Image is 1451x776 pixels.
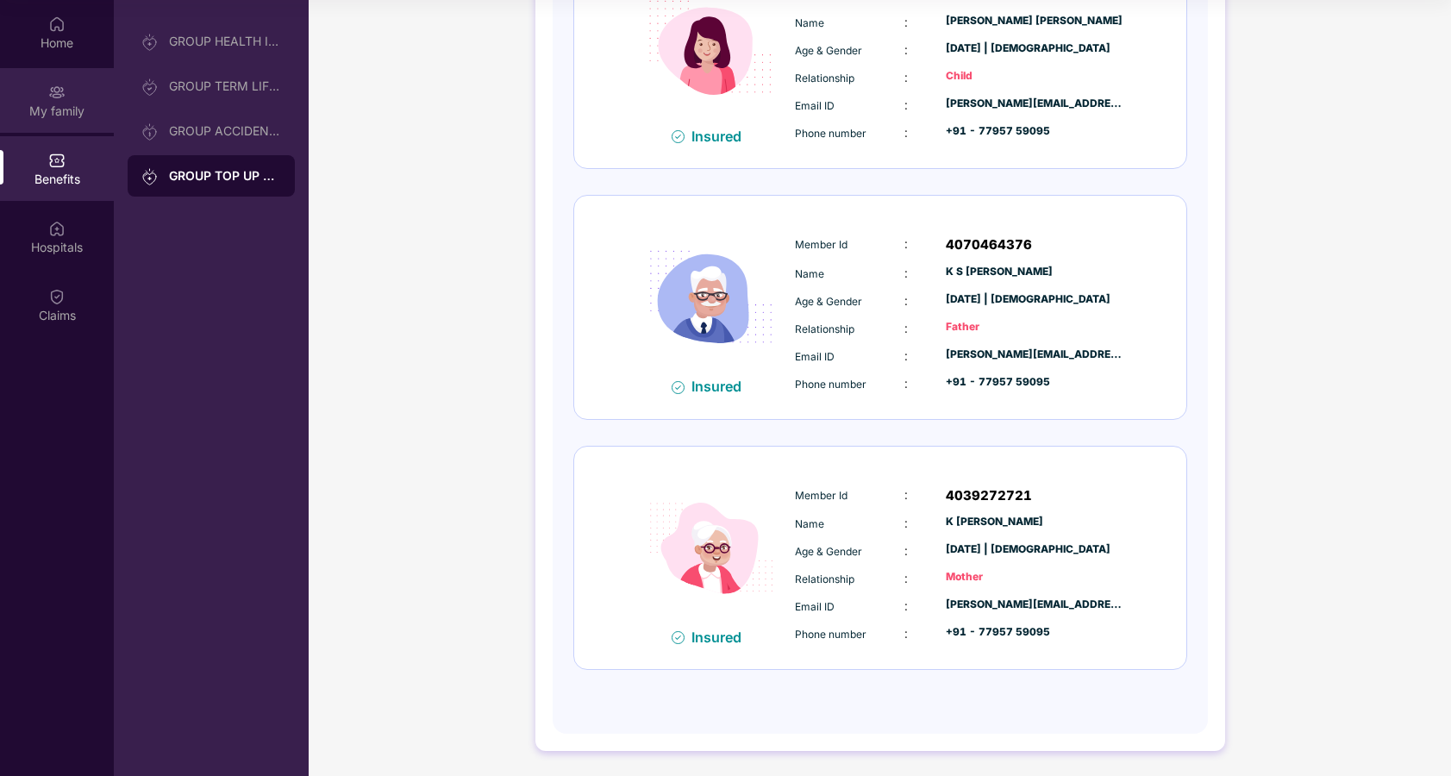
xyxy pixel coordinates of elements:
div: [PERSON_NAME][EMAIL_ADDRESS][PERSON_NAME][DOMAIN_NAME] [946,96,1123,112]
span: Age & Gender [795,295,862,308]
div: K [PERSON_NAME] [946,514,1123,530]
img: svg+xml;base64,PHN2ZyB3aWR0aD0iMjAiIGhlaWdodD0iMjAiIHZpZXdCb3g9IjAgMCAyMCAyMCIgZmlsbD0ibm9uZSIgeG... [141,123,159,141]
div: [PERSON_NAME][EMAIL_ADDRESS][PERSON_NAME][DOMAIN_NAME] [946,347,1123,363]
div: GROUP HEALTH INSURANCE [169,34,281,48]
div: 4070464376 [946,235,1123,255]
span: Email ID [795,350,835,363]
span: Member Id [795,489,847,502]
div: [DATE] | [DEMOGRAPHIC_DATA] [946,541,1123,558]
div: Father [946,319,1123,335]
div: GROUP TOP UP POLICY [169,167,281,185]
div: [DATE] | [DEMOGRAPHIC_DATA] [946,291,1123,308]
span: Member Id [795,238,847,251]
span: : [904,125,908,140]
span: Relationship [795,573,854,585]
div: [PERSON_NAME] [PERSON_NAME] [946,13,1123,29]
img: svg+xml;base64,PHN2ZyBpZD0iSG9tZSIgeG1sbnM9Imh0dHA6Ly93d3cudzMub3JnLzIwMDAvc3ZnIiB3aWR0aD0iMjAiIG... [48,16,66,33]
div: Insured [691,378,752,395]
div: +91 - 77957 59095 [946,374,1123,391]
img: svg+xml;base64,PHN2ZyB3aWR0aD0iMjAiIGhlaWdodD0iMjAiIHZpZXdCb3g9IjAgMCAyMCAyMCIgZmlsbD0ibm9uZSIgeG... [48,84,66,101]
span: : [904,571,908,585]
div: [DATE] | [DEMOGRAPHIC_DATA] [946,41,1123,57]
span: : [904,543,908,558]
img: svg+xml;base64,PHN2ZyBpZD0iSG9zcGl0YWxzIiB4bWxucz0iaHR0cDovL3d3dy53My5vcmcvMjAwMC9zdmciIHdpZHRoPS... [48,220,66,237]
span: : [904,42,908,57]
span: Name [795,16,824,29]
span: : [904,321,908,335]
span: : [904,70,908,84]
div: [PERSON_NAME][EMAIL_ADDRESS][PERSON_NAME][DOMAIN_NAME] [946,597,1123,613]
span: Phone number [795,378,866,391]
img: svg+xml;base64,PHN2ZyBpZD0iQmVuZWZpdHMiIHhtbG5zPSJodHRwOi8vd3d3LnczLm9yZy8yMDAwL3N2ZyIgd2lkdGg9Ij... [48,152,66,169]
span: Phone number [795,127,866,140]
img: svg+xml;base64,PHN2ZyB4bWxucz0iaHR0cDovL3d3dy53My5vcmcvMjAwMC9zdmciIHdpZHRoPSIxNiIgaGVpZ2h0PSIxNi... [672,130,685,143]
img: icon [632,469,791,628]
div: GROUP ACCIDENTAL INSURANCE [169,124,281,138]
span: : [904,598,908,613]
div: Child [946,68,1123,84]
span: : [904,293,908,308]
img: svg+xml;base64,PHN2ZyBpZD0iQ2xhaW0iIHhtbG5zPSJodHRwOi8vd3d3LnczLm9yZy8yMDAwL3N2ZyIgd2lkdGg9IjIwIi... [48,288,66,305]
span: Phone number [795,628,866,641]
div: 4039272721 [946,485,1123,506]
div: Mother [946,569,1123,585]
span: : [904,236,908,251]
span: : [904,15,908,29]
span: : [904,516,908,530]
div: K S [PERSON_NAME] [946,264,1123,280]
span: : [904,376,908,391]
img: icon [632,218,791,377]
span: : [904,626,908,641]
span: Name [795,517,824,530]
span: Relationship [795,72,854,84]
span: Age & Gender [795,44,862,57]
span: Email ID [795,99,835,112]
div: Insured [691,128,752,145]
img: svg+xml;base64,PHN2ZyB4bWxucz0iaHR0cDovL3d3dy53My5vcmcvMjAwMC9zdmciIHdpZHRoPSIxNiIgaGVpZ2h0PSIxNi... [672,631,685,644]
img: svg+xml;base64,PHN2ZyB3aWR0aD0iMjAiIGhlaWdodD0iMjAiIHZpZXdCb3g9IjAgMCAyMCAyMCIgZmlsbD0ibm9uZSIgeG... [141,34,159,51]
img: svg+xml;base64,PHN2ZyB3aWR0aD0iMjAiIGhlaWdodD0iMjAiIHZpZXdCb3g9IjAgMCAyMCAyMCIgZmlsbD0ibm9uZSIgeG... [141,78,159,96]
span: Email ID [795,600,835,613]
span: : [904,487,908,502]
span: Name [795,267,824,280]
div: GROUP TERM LIFE INSURANCE [169,79,281,93]
span: : [904,97,908,112]
div: +91 - 77957 59095 [946,624,1123,641]
img: svg+xml;base64,PHN2ZyB3aWR0aD0iMjAiIGhlaWdodD0iMjAiIHZpZXdCb3g9IjAgMCAyMCAyMCIgZmlsbD0ibm9uZSIgeG... [141,168,159,185]
span: : [904,266,908,280]
span: Age & Gender [795,545,862,558]
span: : [904,348,908,363]
img: svg+xml;base64,PHN2ZyB4bWxucz0iaHR0cDovL3d3dy53My5vcmcvMjAwMC9zdmciIHdpZHRoPSIxNiIgaGVpZ2h0PSIxNi... [672,381,685,394]
span: Relationship [795,322,854,335]
div: +91 - 77957 59095 [946,123,1123,140]
div: Insured [691,629,752,646]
